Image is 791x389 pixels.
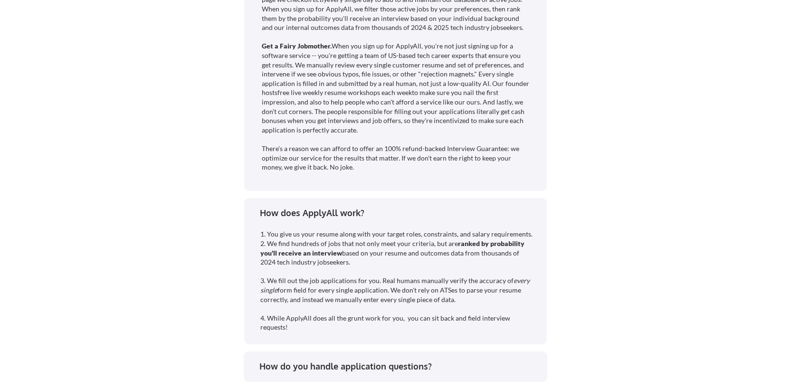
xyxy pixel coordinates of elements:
[262,42,332,50] strong: Get a Fairy Jobmother.
[260,239,526,257] strong: ranked by probability you'll receive an interview
[277,88,412,96] a: free live weekly resume workshops each week
[260,229,534,332] div: 1. You give us your resume along with your target roles, constraints, and salary requirements. 2....
[260,276,531,294] em: every single
[260,207,539,219] div: How does ApplyAll work?
[259,361,538,372] div: How do you handle application questions?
